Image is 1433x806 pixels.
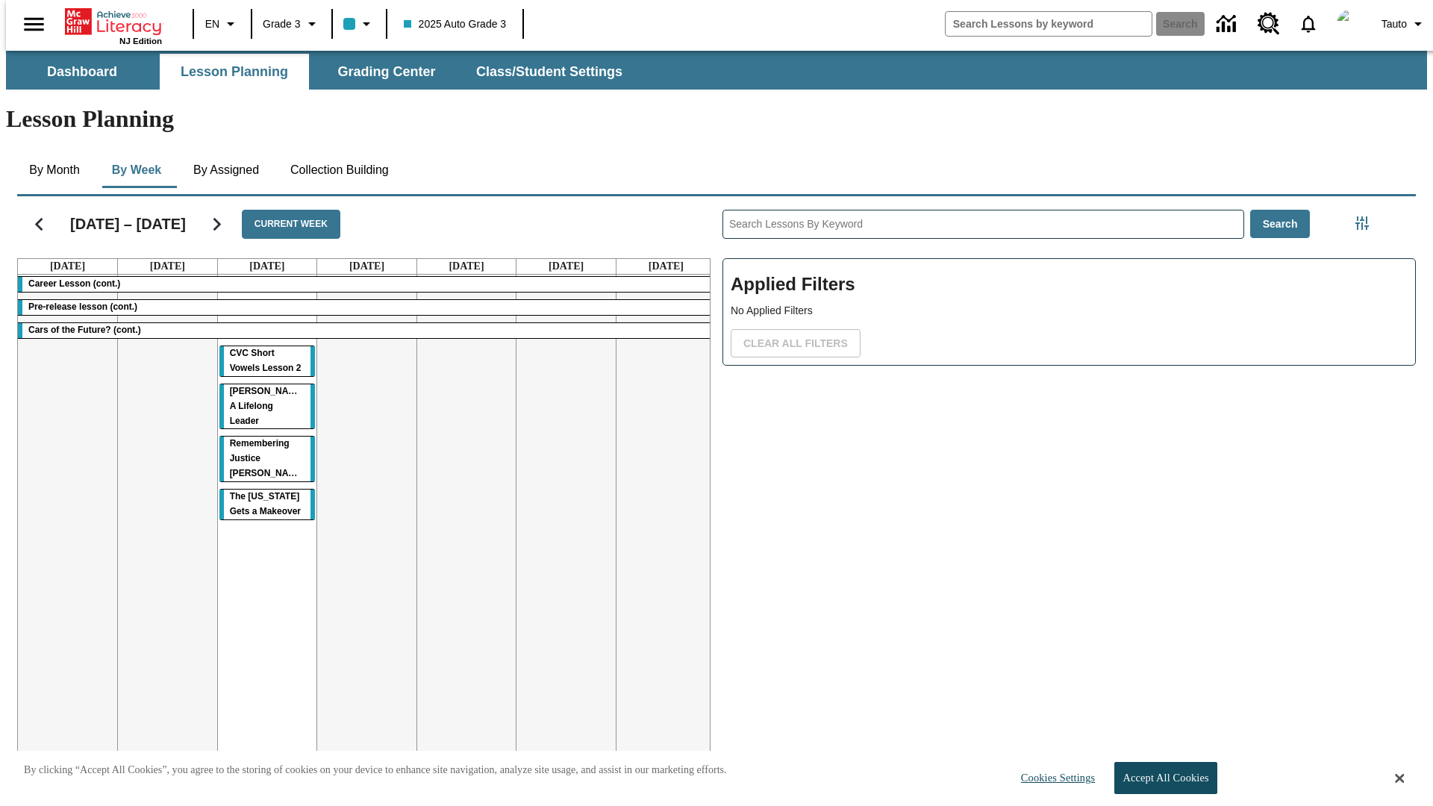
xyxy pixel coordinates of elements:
[1376,10,1433,37] button: Profile/Settings
[12,2,56,46] button: Open side menu
[230,386,308,426] span: Dianne Feinstein: A Lifelong Leader
[1328,4,1376,43] button: Select a new avatar
[1250,210,1311,239] button: Search
[711,190,1416,776] div: Search
[1382,16,1407,32] span: Tauto
[446,259,487,274] a: October 17, 2025
[404,16,507,32] span: 2025 Auto Grade 3
[18,277,716,292] div: Career Lesson (cont.)
[230,491,301,516] span: The Missouri Gets a Makeover
[219,437,316,481] div: Remembering Justice O'Connor
[17,152,92,188] button: By Month
[337,10,381,37] button: Class color is light blue. Change class color
[119,37,162,46] span: NJ Edition
[70,215,186,233] h2: [DATE] – [DATE]
[278,152,401,188] button: Collection Building
[47,259,88,274] a: October 13, 2025
[722,258,1416,366] div: Applied Filters
[6,54,636,90] div: SubNavbar
[723,210,1243,238] input: Search Lessons By Keyword
[1347,208,1377,238] button: Filters Side menu
[312,54,461,90] button: Grading Center
[181,152,271,188] button: By Assigned
[18,300,716,315] div: Pre-release lesson (cont.)
[242,210,340,239] button: Current Week
[1337,9,1367,39] img: avatar image
[263,16,301,32] span: Grade 3
[476,63,622,81] span: Class/Student Settings
[99,152,174,188] button: By Week
[230,438,305,478] span: Remembering Justice O'Connor
[257,10,327,37] button: Grade: Grade 3, Select a grade
[65,5,162,46] div: Home
[731,266,1408,303] h2: Applied Filters
[1395,772,1404,785] button: Close
[1289,4,1328,43] a: Notifications
[246,259,287,274] a: October 15, 2025
[199,10,246,37] button: Language: EN, Select a language
[6,105,1427,133] h1: Lesson Planning
[946,12,1152,36] input: search field
[230,348,302,373] span: CVC Short Vowels Lesson 2
[160,54,309,90] button: Lesson Planning
[147,259,188,274] a: October 14, 2025
[646,259,687,274] a: October 19, 2025
[337,63,435,81] span: Grading Center
[28,302,137,312] span: Pre-release lesson (cont.)
[731,303,1408,319] p: No Applied Filters
[181,63,288,81] span: Lesson Planning
[464,54,634,90] button: Class/Student Settings
[65,7,162,37] a: Home
[24,763,727,778] p: By clicking “Accept All Cookies”, you agree to the storing of cookies on your device to enhance s...
[47,63,117,81] span: Dashboard
[18,323,716,338] div: Cars of the Future? (cont.)
[546,259,587,274] a: October 18, 2025
[1208,4,1249,45] a: Data Center
[346,259,387,274] a: October 16, 2025
[1249,4,1289,44] a: Resource Center, Will open in new tab
[198,205,236,243] button: Next
[219,490,316,519] div: The Missouri Gets a Makeover
[28,325,141,335] span: Cars of the Future? (cont.)
[219,384,316,429] div: Dianne Feinstein: A Lifelong Leader
[1008,763,1101,793] button: Cookies Settings
[205,16,219,32] span: EN
[7,54,157,90] button: Dashboard
[1114,762,1217,794] button: Accept All Cookies
[5,190,711,776] div: Calendar
[6,51,1427,90] div: SubNavbar
[28,278,120,289] span: Career Lesson (cont.)
[20,205,58,243] button: Previous
[219,346,316,376] div: CVC Short Vowels Lesson 2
